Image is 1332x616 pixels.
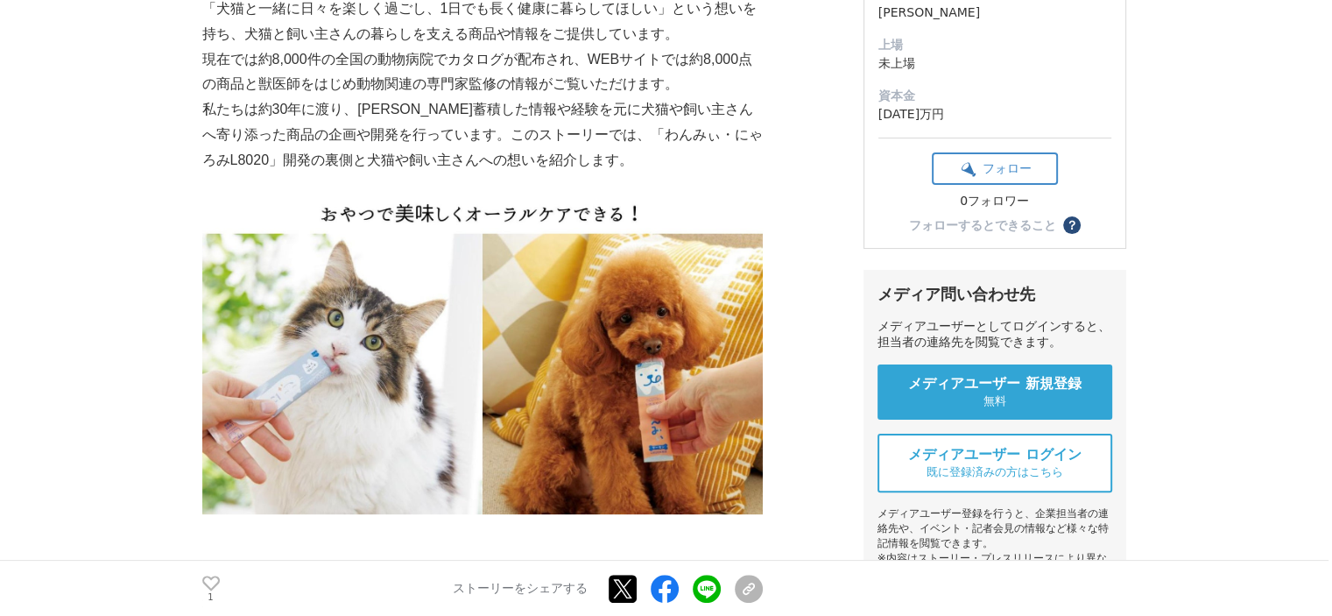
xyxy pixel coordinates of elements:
[202,198,763,514] img: thumbnail_46e42860-6f0e-11ee-b328-19d1bce64138.jpg
[878,54,1111,73] dd: 未上場
[877,365,1112,420] a: メディアユーザー 新規登録 無料
[908,375,1082,393] span: メディアユーザー 新規登録
[878,36,1111,54] dt: 上場
[1066,219,1078,231] span: ？
[1063,216,1081,234] button: ？
[877,506,1112,581] div: メディアユーザー登録を行うと、企業担当者の連絡先や、イベント・記者会見の情報など様々な特記情報を閲覧できます。 ※内容はストーリー・プレスリリースにより異なります。
[878,105,1111,124] dd: [DATE]万円
[908,446,1082,464] span: メディアユーザー ログイン
[932,152,1058,185] button: フォロー
[877,434,1112,492] a: メディアユーザー ログイン 既に登録済みの方はこちら
[927,464,1063,480] span: 既に登録済みの方はこちら
[878,4,1111,22] dd: [PERSON_NAME]
[909,219,1056,231] div: フォローするとできること
[878,87,1111,105] dt: 資本金
[877,319,1112,350] div: メディアユーザーとしてログインすると、担当者の連絡先を閲覧できます。
[202,592,220,601] p: 1
[877,284,1112,305] div: メディア問い合わせ先
[983,393,1006,409] span: 無料
[202,97,763,173] p: 私たちは約30年に渡り、[PERSON_NAME]蓄積した情報や経験を元に犬猫や飼い主さんへ寄り添った商品の企画や開発を行っています。このストーリーでは、「わんみぃ・にゃろみL8020」開発の裏...
[932,194,1058,209] div: 0フォロワー
[453,581,588,597] p: ストーリーをシェアする
[202,47,763,98] p: 現在では約8,000件の全国の動物病院でカタログが配布され、WEBサイトでは約8,000点の商品と獣医師をはじめ動物関連の専門家監修の情報がご覧いただけます。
